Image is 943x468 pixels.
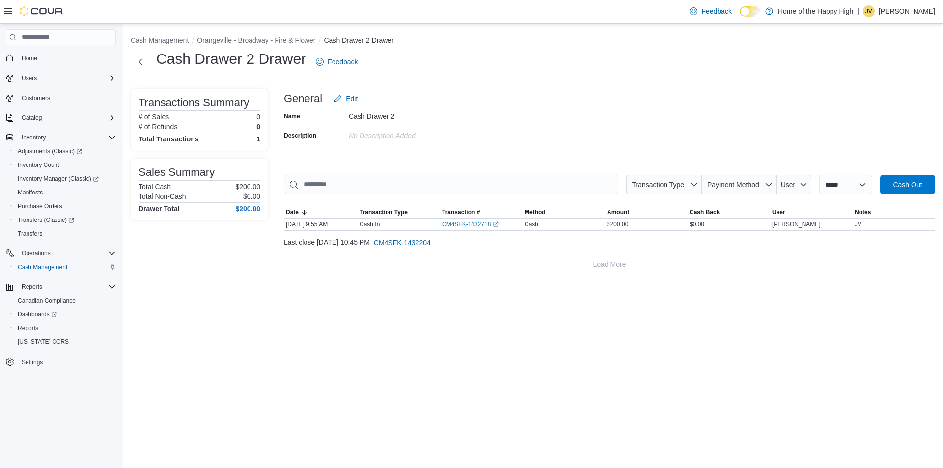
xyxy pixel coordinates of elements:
[879,5,935,17] p: [PERSON_NAME]
[18,324,38,332] span: Reports
[688,219,770,230] div: $0.00
[131,35,935,47] nav: An example of EuiBreadcrumbs
[14,200,66,212] a: Purchase Orders
[10,335,120,349] button: [US_STATE] CCRS
[131,36,189,44] button: Cash Management
[156,49,306,69] h1: Cash Drawer 2 Drawer
[14,187,116,198] span: Manifests
[626,175,702,194] button: Transaction Type
[139,123,177,131] h6: # of Refunds
[701,6,731,16] span: Feedback
[324,36,393,44] button: Cash Drawer 2 Drawer
[493,221,499,227] svg: External link
[131,52,150,72] button: Next
[14,173,116,185] span: Inventory Manager (Classic)
[22,358,43,366] span: Settings
[139,193,186,200] h6: Total Non-Cash
[18,52,116,64] span: Home
[10,294,120,307] button: Canadian Compliance
[442,220,499,228] a: CM4SFK-1432718External link
[18,189,43,196] span: Manifests
[10,307,120,321] a: Dashboards
[18,72,41,84] button: Users
[14,187,47,198] a: Manifests
[235,205,260,213] h4: $200.00
[632,181,684,189] span: Transaction Type
[18,338,69,346] span: [US_STATE] CCRS
[22,94,50,102] span: Customers
[256,135,260,143] h4: 1
[14,322,42,334] a: Reports
[442,208,480,216] span: Transaction #
[740,6,760,17] input: Dark Mode
[14,336,116,348] span: Washington CCRS
[14,261,71,273] a: Cash Management
[10,144,120,158] a: Adjustments (Classic)
[855,220,861,228] span: JV
[18,248,55,259] button: Operations
[139,166,215,178] h3: Sales Summary
[284,112,300,120] label: Name
[14,308,116,320] span: Dashboards
[374,238,431,248] span: CM4SFK-1432204
[865,5,872,17] span: JV
[14,159,116,171] span: Inventory Count
[14,200,116,212] span: Purchase Orders
[14,159,63,171] a: Inventory Count
[18,132,50,143] button: Inventory
[139,183,171,191] h6: Total Cash
[2,111,120,125] button: Catalog
[607,220,628,228] span: $200.00
[772,220,821,228] span: [PERSON_NAME]
[14,214,116,226] span: Transfers (Classic)
[346,94,358,104] span: Edit
[284,233,935,252] div: Last close [DATE] 10:45 PM
[525,208,546,216] span: Method
[312,52,361,72] a: Feedback
[863,5,875,17] div: Jennifer Verney
[18,175,99,183] span: Inventory Manager (Classic)
[284,93,322,105] h3: General
[18,248,116,259] span: Operations
[857,5,859,17] p: |
[14,336,73,348] a: [US_STATE] CCRS
[349,109,480,120] div: Cash Drawer 2
[605,206,688,218] button: Amount
[22,134,46,141] span: Inventory
[772,208,785,216] span: User
[360,208,408,216] span: Transaction Type
[18,132,116,143] span: Inventory
[523,206,605,218] button: Method
[18,147,82,155] span: Adjustments (Classic)
[286,208,299,216] span: Date
[22,283,42,291] span: Reports
[256,123,260,131] p: 0
[688,206,770,218] button: Cash Back
[853,206,935,218] button: Notes
[197,36,315,44] button: Orangeville - Broadway - Fire & Flower
[14,295,80,306] a: Canadian Compliance
[18,112,116,124] span: Catalog
[18,202,62,210] span: Purchase Orders
[686,1,735,21] a: Feedback
[593,259,626,269] span: Load More
[10,227,120,241] button: Transfers
[18,72,116,84] span: Users
[778,5,853,17] p: Home of the Happy High
[777,175,811,194] button: User
[702,175,777,194] button: Payment Method
[18,263,67,271] span: Cash Management
[284,132,316,139] label: Description
[2,280,120,294] button: Reports
[18,53,41,64] a: Home
[18,112,46,124] button: Catalog
[10,199,120,213] button: Purchase Orders
[690,208,720,216] span: Cash Back
[10,260,120,274] button: Cash Management
[139,97,249,109] h3: Transactions Summary
[14,261,116,273] span: Cash Management
[2,91,120,105] button: Customers
[284,219,358,230] div: [DATE] 9:55 AM
[18,357,47,368] a: Settings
